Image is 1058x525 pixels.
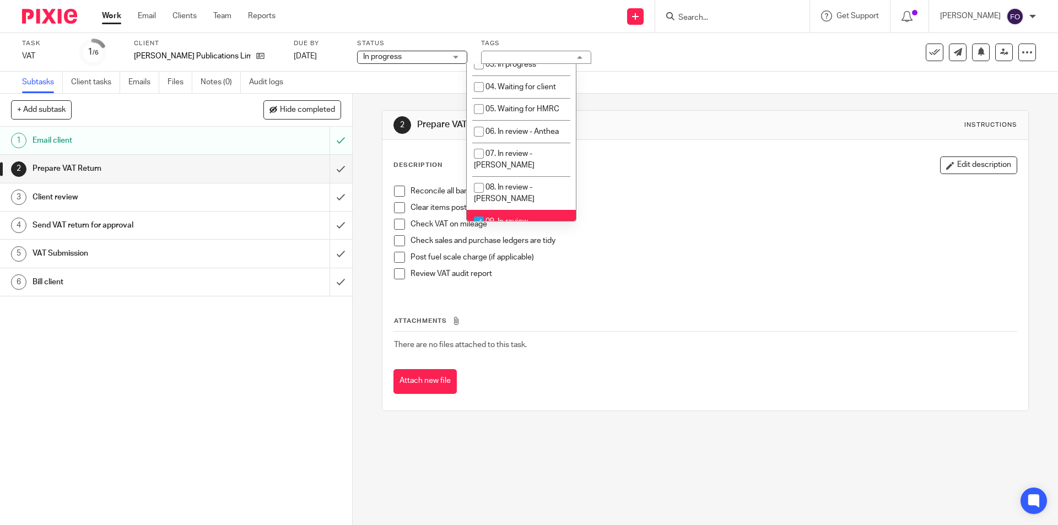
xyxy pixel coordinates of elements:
div: VAT [22,51,66,62]
label: Tags [481,39,591,48]
h1: VAT Submission [33,245,223,262]
h1: Bill client [33,274,223,290]
span: Attachments [394,318,447,324]
p: Clear items posted to misc/sundries [411,202,1016,213]
h1: Email client [33,132,223,149]
p: Description [393,161,442,170]
span: There are no files attached to this task. [394,341,527,349]
div: 1 [11,133,26,148]
label: Status [357,39,467,48]
p: Review VAT audit report [411,268,1016,279]
a: Subtasks [22,72,63,93]
button: + Add subtask [11,100,72,119]
div: Instructions [964,121,1017,129]
a: Reports [248,10,276,21]
div: 4 [11,218,26,233]
a: Team [213,10,231,21]
span: 06. In review - Anthea [485,128,559,136]
label: Task [22,39,66,48]
p: [PERSON_NAME] [940,10,1001,21]
button: Edit description [940,156,1017,174]
div: 2 [11,161,26,177]
img: Pixie [22,9,77,24]
small: /6 [93,50,99,56]
button: Hide completed [263,100,341,119]
a: Client tasks [71,72,120,93]
p: Check VAT on mileage [411,219,1016,230]
h1: Prepare VAT Return [33,160,223,177]
a: Work [102,10,121,21]
a: Audit logs [249,72,292,93]
span: Get Support [836,12,879,20]
span: 09. In review - [PERSON_NAME] [474,218,535,237]
p: Reconcile all bank accounts [411,186,1016,197]
label: Client [134,39,280,48]
input: Search [677,13,776,23]
p: Check sales and purchase ledgers are tidy [411,235,1016,246]
div: 6 [11,274,26,290]
h1: Client review [33,189,223,205]
h1: Send VAT return for approval [33,217,223,234]
div: 2 [393,116,411,134]
span: 07. In review - [PERSON_NAME] [474,150,535,169]
h1: Prepare VAT Return [417,119,729,131]
button: Attach new file [393,369,457,394]
span: 04. Waiting for client [485,83,556,91]
span: In progress [363,53,402,61]
span: Hide completed [280,106,335,115]
div: 3 [11,190,26,205]
span: 03. In progress [485,61,536,68]
label: Due by [294,39,343,48]
div: 1 [88,46,99,58]
img: svg%3E [1006,8,1024,25]
span: 08. In review - [PERSON_NAME] [474,183,535,203]
p: Post fuel scale charge (if applicable) [411,252,1016,263]
p: [PERSON_NAME] Publications Limited [134,51,251,62]
a: Emails [128,72,159,93]
a: Notes (0) [201,72,241,93]
a: Email [138,10,156,21]
span: 05. Waiting for HMRC [485,105,559,113]
div: 5 [11,246,26,262]
a: Files [168,72,192,93]
span: [DATE] [294,52,317,60]
a: Clients [172,10,197,21]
